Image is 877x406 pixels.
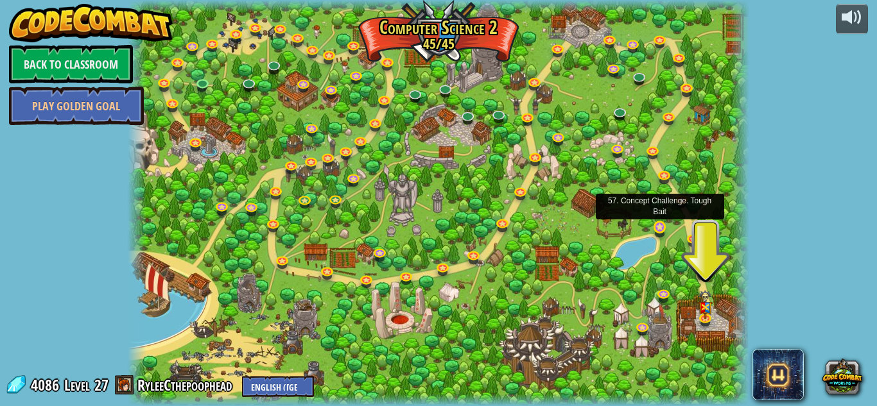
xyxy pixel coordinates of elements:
[9,4,173,42] img: CodeCombat - Learn how to code by playing a game
[9,45,133,83] a: Back to Classroom
[836,4,868,34] button: Adjust volume
[31,375,63,395] span: 4086
[94,375,109,395] span: 27
[137,375,236,395] a: RyleeCthepoophead
[9,87,144,125] a: Play Golden Goal
[64,375,90,396] span: Level
[698,291,713,319] img: level-banner-multiplayer.png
